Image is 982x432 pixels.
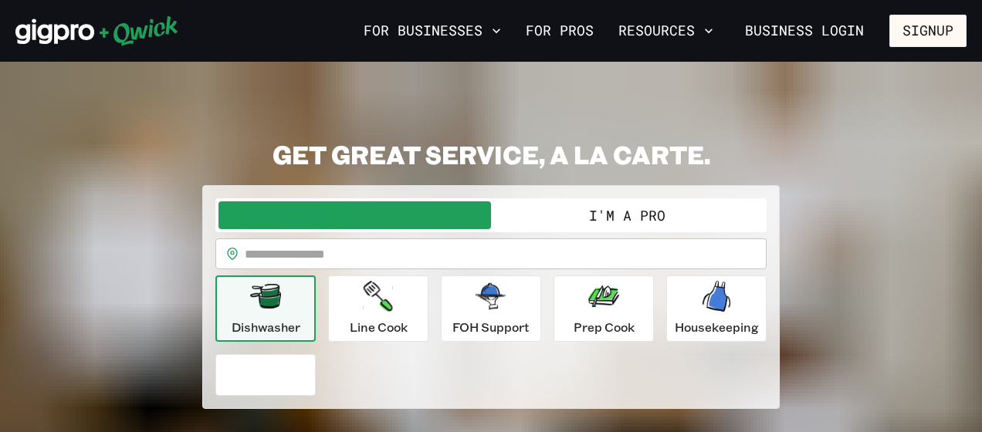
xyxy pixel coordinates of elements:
[675,318,759,336] p: Housekeeping
[520,18,600,44] a: For Pros
[666,275,767,342] button: Housekeeping
[328,275,428,342] button: Line Cook
[215,275,316,342] button: Dishwasher
[218,201,491,229] button: I'm a Business
[612,18,720,44] button: Resources
[357,18,507,44] button: For Businesses
[574,318,635,336] p: Prep Cook
[491,201,764,229] button: I'm a Pro
[350,318,408,336] p: Line Cook
[441,275,541,342] button: FOH Support
[202,139,780,170] h2: GET GREAT SERVICE, A LA CARTE.
[232,318,300,336] p: Dishwasher
[554,275,654,342] button: Prep Cook
[732,15,877,47] a: Business Login
[452,318,530,336] p: FOH Support
[889,15,967,47] button: Signup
